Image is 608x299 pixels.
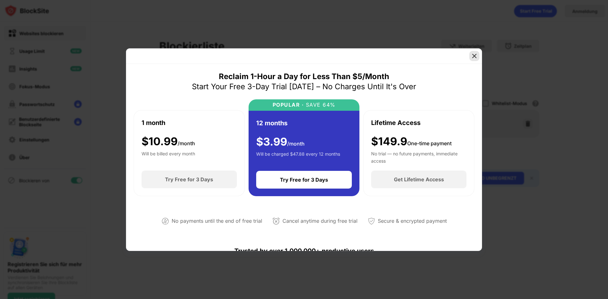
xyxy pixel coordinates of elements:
[165,176,213,183] div: Try Free for 3 Days
[378,216,447,226] div: Secure & encrypted payment
[394,176,444,183] div: Get Lifetime Access
[256,135,305,148] div: $ 3.99
[134,236,474,266] div: Trusted by over 1,000,000+ productive users
[142,118,165,128] div: 1 month
[368,217,375,225] img: secured-payment
[219,72,389,82] div: Reclaim 1-Hour a Day for Less Than $5/Month
[272,217,280,225] img: cancel-anytime
[304,102,336,108] div: SAVE 64%
[287,140,305,147] span: /month
[192,82,416,92] div: Start Your Free 3-Day Trial [DATE] – No Charges Until It's Over
[280,177,328,183] div: Try Free for 3 Days
[256,151,340,163] div: Will be charged $47.88 every 12 months
[178,140,195,146] span: /month
[282,216,358,226] div: Cancel anytime during free trial
[371,150,466,163] div: No trial — no future payments, immediate access
[142,135,195,148] div: $ 10.99
[273,102,304,108] div: POPULAR ·
[161,217,169,225] img: not-paying
[142,150,195,163] div: Will be billed every month
[256,118,288,128] div: 12 months
[371,118,421,128] div: Lifetime Access
[172,216,262,226] div: No payments until the end of free trial
[371,135,452,148] div: $149.9
[407,140,452,146] span: One-time payment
